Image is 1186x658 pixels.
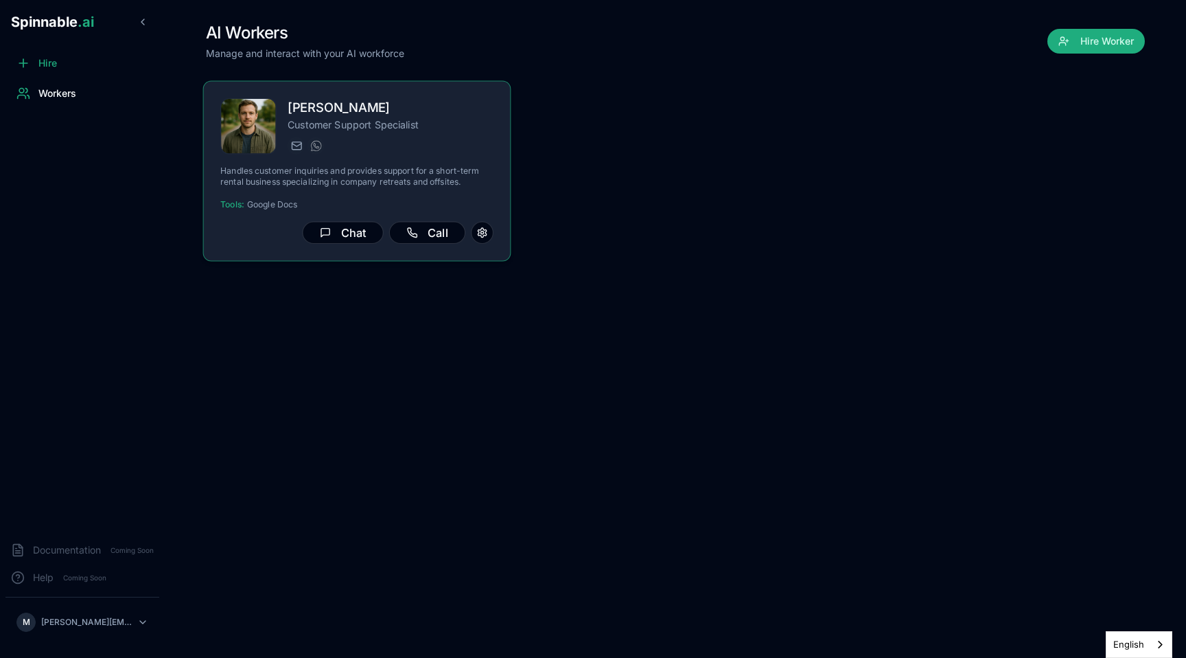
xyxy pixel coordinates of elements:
[1106,631,1172,658] aside: Language selected: English
[38,56,57,70] span: Hire
[288,117,493,131] p: Customer Support Specialist
[1106,631,1172,658] div: Language
[38,87,76,100] span: Workers
[78,14,94,30] span: .ai
[221,99,276,154] img: Carlos Brown
[33,543,101,557] span: Documentation
[247,199,297,210] span: Google Docs
[206,22,404,44] h1: AI Workers
[11,14,94,30] span: Spinnable
[288,137,304,154] button: Send email to carlos.brown@getspinnable.ai
[389,221,465,244] button: Call
[307,137,324,154] button: WhatsApp
[311,140,322,151] img: WhatsApp
[59,571,111,585] span: Coming Soon
[41,617,132,628] p: [PERSON_NAME][EMAIL_ADDRESS][DOMAIN_NAME]
[220,166,493,188] p: Handles customer inquiries and provides support for a short-term rental business specializing in ...
[206,47,404,60] p: Manage and interact with your AI workforce
[220,199,244,210] span: Tools:
[1047,29,1145,54] button: Hire Worker
[302,221,383,244] button: Chat
[11,609,154,636] button: M[PERSON_NAME][EMAIL_ADDRESS][DOMAIN_NAME]
[23,617,30,628] span: M
[288,98,493,118] h2: [PERSON_NAME]
[1047,36,1145,49] a: Hire Worker
[1106,632,1172,657] a: English
[33,571,54,585] span: Help
[106,544,158,557] span: Coming Soon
